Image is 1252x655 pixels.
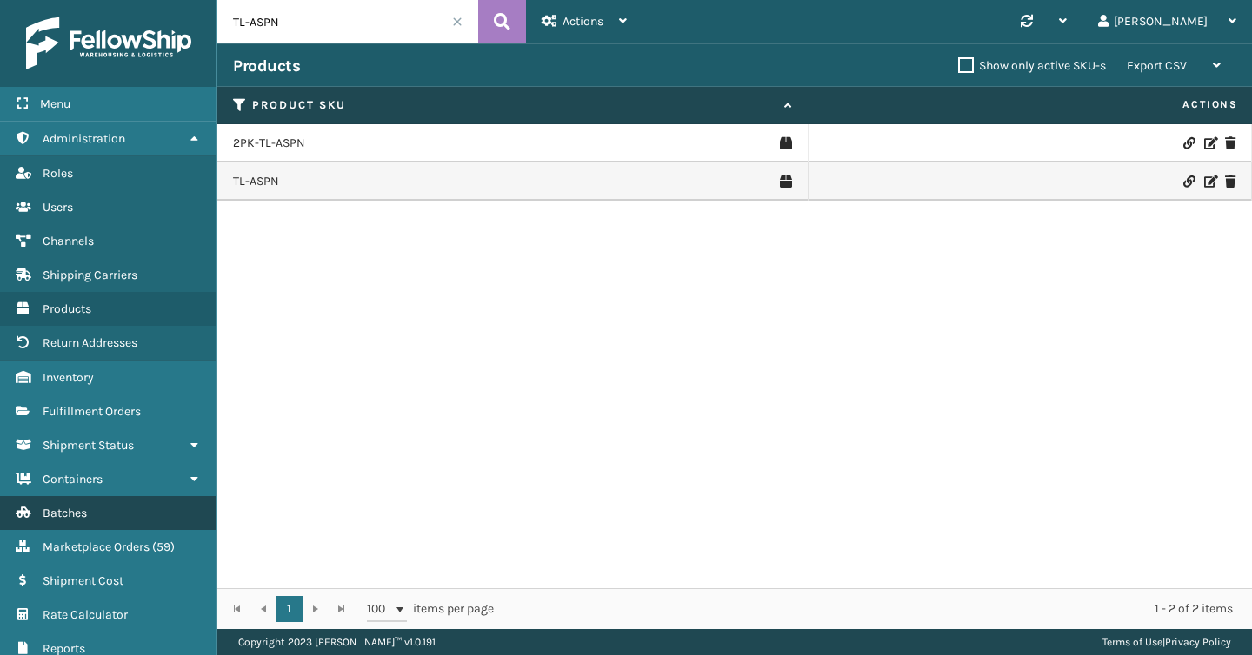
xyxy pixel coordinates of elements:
img: logo [26,17,191,69]
p: Copyright 2023 [PERSON_NAME]™ v 1.0.191 [238,629,436,655]
div: 1 - 2 of 2 items [518,600,1233,618]
a: 1 [276,596,303,622]
span: Inventory [43,370,94,385]
span: Return Addresses [43,335,137,350]
i: Edit [1204,175,1215,188]
span: Actions [563,14,603,29]
span: Fulfillment Orders [43,404,141,419]
span: Products [43,301,91,316]
label: Product SKU [252,97,776,113]
span: 100 [367,600,393,618]
span: Batches [43,506,87,520]
a: Terms of Use [1102,636,1162,648]
span: Shipment Status [43,438,134,453]
span: Users [43,200,73,215]
span: Export CSV [1127,58,1187,73]
span: Channels [43,234,94,248]
div: | [1102,629,1231,655]
span: Menu [40,96,70,111]
span: Shipment Cost [43,573,123,588]
span: Rate Calculator [43,607,128,622]
span: Actions [815,90,1249,119]
a: 2PK-TL-ASPN [233,135,305,152]
span: Roles [43,166,73,181]
a: TL-ASPN [233,173,279,190]
span: Shipping Carriers [43,268,137,282]
i: Delete [1225,137,1235,149]
a: Privacy Policy [1165,636,1231,648]
i: Link Product [1183,137,1194,149]
label: Show only active SKU-s [958,58,1106,73]
h3: Products [233,56,300,76]
span: ( 59 ) [152,539,175,554]
span: Containers [43,472,103,486]
i: Edit [1204,137,1215,149]
span: Administration [43,131,125,146]
i: Link Product [1183,175,1194,188]
i: Delete [1225,175,1235,188]
span: Marketplace Orders [43,539,150,554]
span: items per page [367,596,494,622]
